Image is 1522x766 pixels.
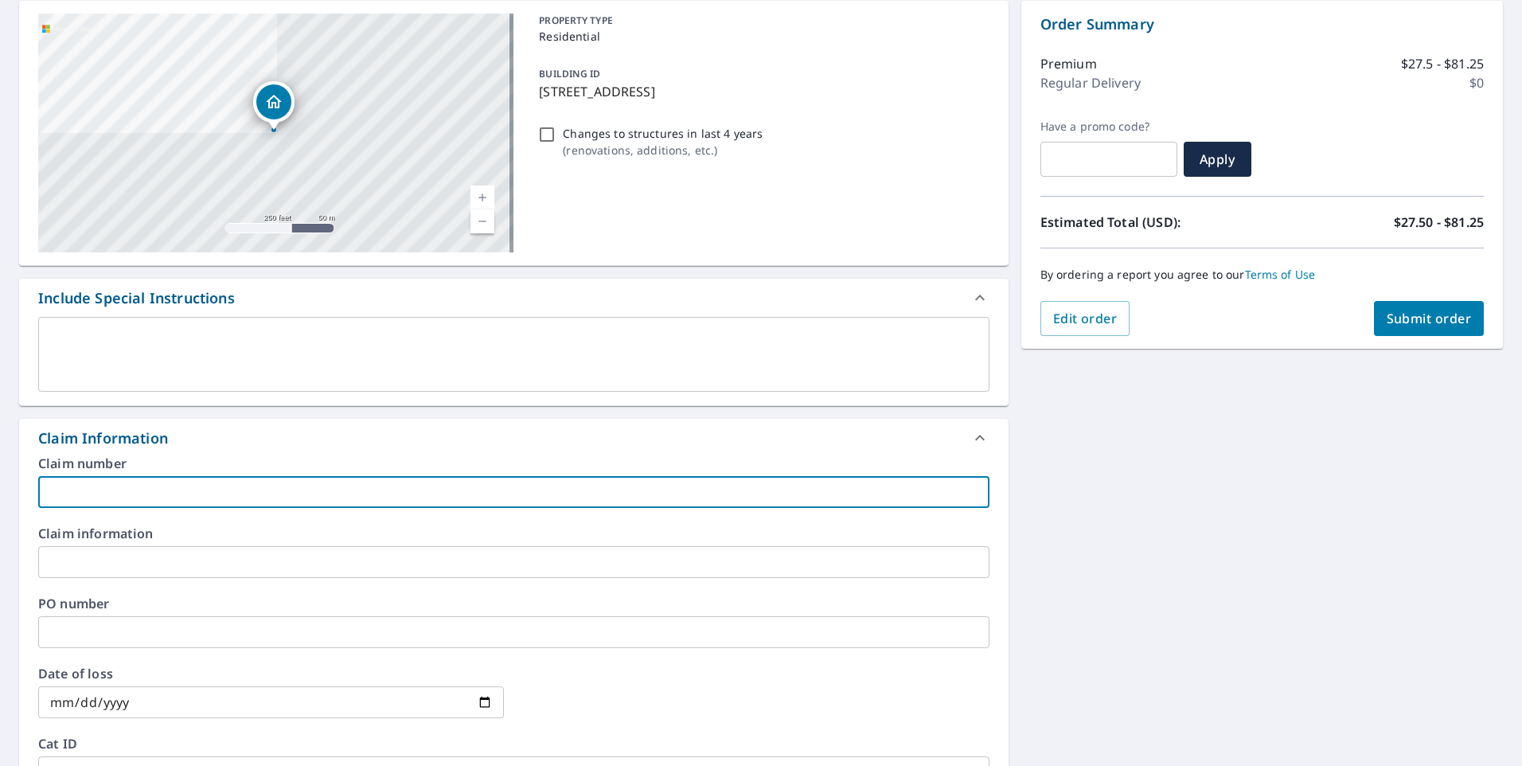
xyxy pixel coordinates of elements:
p: PROPERTY TYPE [539,14,982,28]
p: BUILDING ID [539,67,600,80]
p: Regular Delivery [1040,73,1141,92]
a: Current Level 17, Zoom Out [470,209,494,233]
p: $27.5 - $81.25 [1401,54,1484,73]
span: Edit order [1053,310,1118,327]
label: Claim information [38,527,989,540]
p: Premium [1040,54,1097,73]
label: Have a promo code? [1040,119,1177,134]
label: PO number [38,597,989,610]
span: Apply [1196,150,1239,168]
span: Submit order [1387,310,1472,327]
p: Order Summary [1040,14,1484,35]
p: $27.50 - $81.25 [1394,213,1484,232]
a: Current Level 17, Zoom In [470,186,494,209]
div: Include Special Instructions [38,287,235,309]
label: Claim number [38,457,989,470]
p: Residential [539,28,982,45]
button: Submit order [1374,301,1485,336]
div: Dropped pin, building 1, Residential property, 8538 Ritchboro Rd District Heights, MD 20747 [253,81,295,131]
div: Include Special Instructions [19,279,1009,317]
div: Claim Information [38,428,168,449]
label: Cat ID [38,737,989,750]
p: Changes to structures in last 4 years [563,125,763,142]
p: By ordering a report you agree to our [1040,268,1484,282]
p: Estimated Total (USD): [1040,213,1262,232]
button: Edit order [1040,301,1130,336]
div: Claim Information [19,419,1009,457]
p: $0 [1469,73,1484,92]
label: Date of loss [38,667,504,680]
p: [STREET_ADDRESS] [539,82,982,101]
p: ( renovations, additions, etc. ) [563,142,763,158]
a: Terms of Use [1245,267,1316,282]
button: Apply [1184,142,1251,177]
